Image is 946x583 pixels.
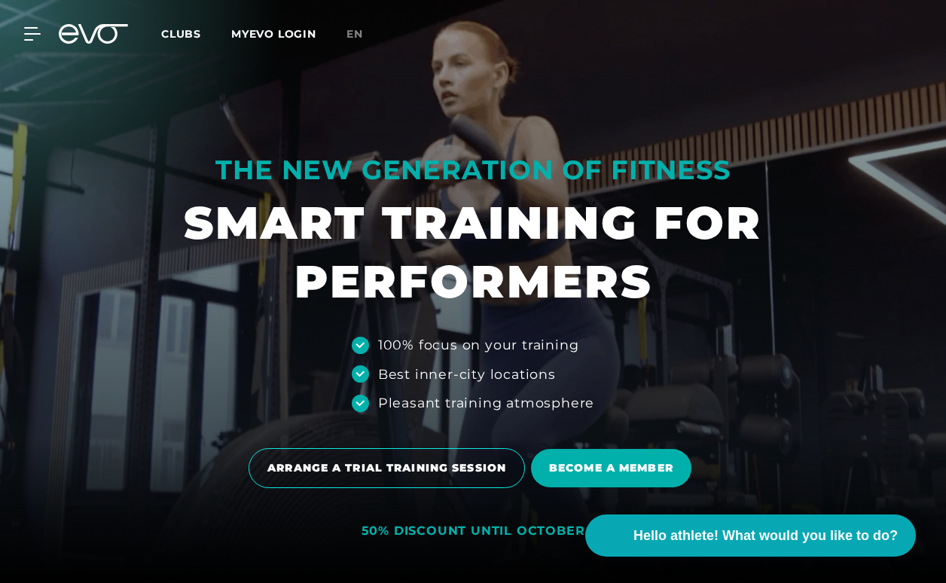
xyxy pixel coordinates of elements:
[378,337,579,353] font: 100% focus on your training
[267,461,506,475] font: ARRANGE A TRIAL TRAINING SESSION
[633,528,898,543] font: Hello athlete! What would you like to do?
[378,366,556,382] font: Best inner-city locations
[346,26,381,43] a: en
[215,154,730,186] font: THE NEW GENERATION OF FITNESS
[346,27,363,41] font: en
[362,523,585,538] font: 50% DISCOUNT UNTIL OCTOBER
[161,26,231,41] a: Clubs
[161,27,201,41] font: Clubs
[549,461,673,475] font: BECOME A MEMBER
[231,27,316,41] a: MYEVO LOGIN
[531,438,697,499] a: BECOME A MEMBER
[249,437,531,499] a: ARRANGE A TRIAL TRAINING SESSION
[184,195,778,309] font: SMART TRAINING FOR PERFORMERS
[585,514,916,557] button: Hello athlete! What would you like to do?
[378,395,594,411] font: Pleasant training atmosphere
